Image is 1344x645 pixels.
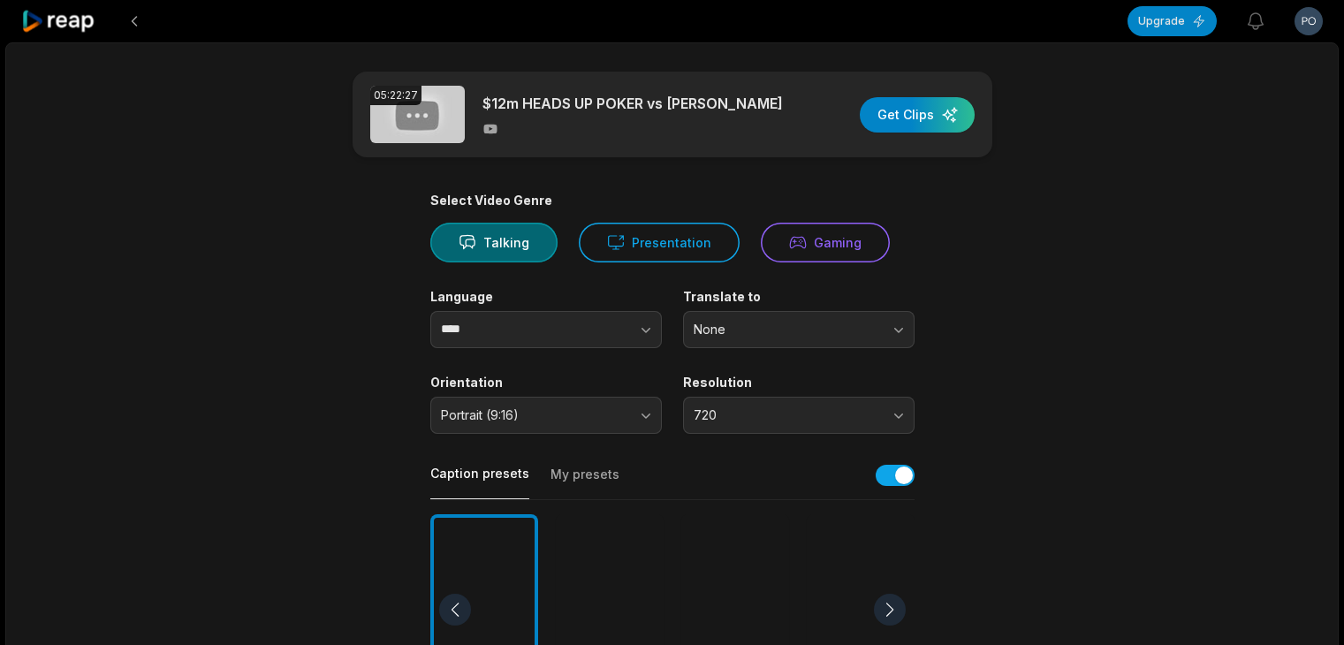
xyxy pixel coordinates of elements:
button: 720 [683,397,915,434]
p: $12m HEADS UP POKER vs [PERSON_NAME] [482,93,783,114]
button: None [683,311,915,348]
label: Language [430,289,662,305]
span: Portrait (9:16) [441,407,626,423]
label: Resolution [683,375,915,391]
button: Portrait (9:16) [430,397,662,434]
button: Upgrade [1128,6,1217,36]
button: Talking [430,223,558,262]
label: Orientation [430,375,662,391]
button: My presets [551,466,619,499]
div: Select Video Genre [430,193,915,209]
button: Gaming [761,223,890,262]
button: Get Clips [860,97,975,133]
button: Presentation [579,223,740,262]
span: 720 [694,407,879,423]
span: None [694,322,879,338]
label: Translate to [683,289,915,305]
div: 05:22:27 [370,86,421,105]
button: Caption presets [430,465,529,499]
